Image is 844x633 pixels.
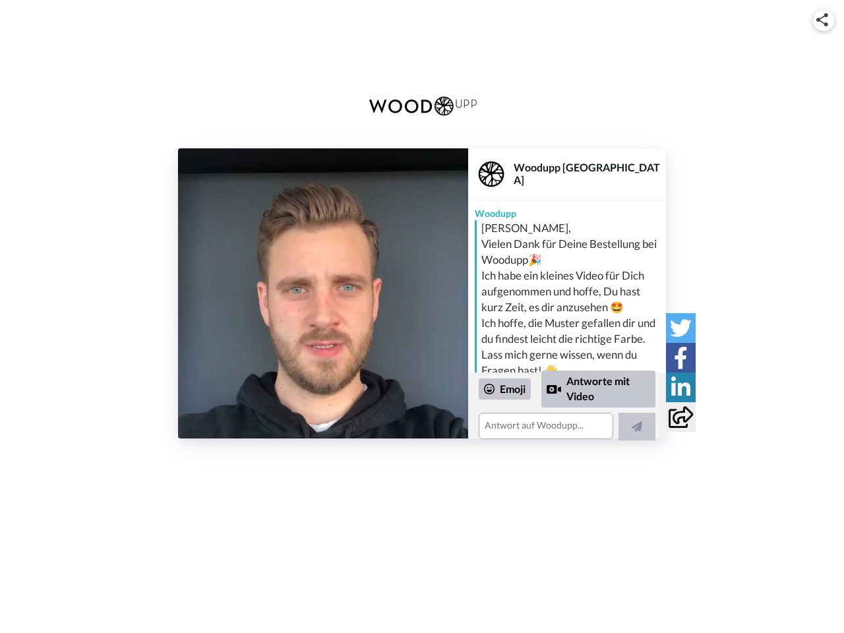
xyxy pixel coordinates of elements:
[481,220,663,378] div: [PERSON_NAME], Vielen Dank für Deine Bestellung bei Woodupp🎉 Ich habe ein kleines Video für Dich ...
[468,200,666,220] div: Woodupp
[514,161,665,186] div: Woodupp [GEOGRAPHIC_DATA]
[178,148,468,438] img: b72cbee6-3355-476a-850c-3675c533879c-thumb.jpg
[479,378,531,400] div: Emoji
[816,13,828,26] img: ic_share.svg
[541,371,655,407] div: Antworte mit Video
[360,83,485,129] img: WoodUpp logo
[547,381,561,397] div: Reply by Video
[475,158,507,190] img: Profile Image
